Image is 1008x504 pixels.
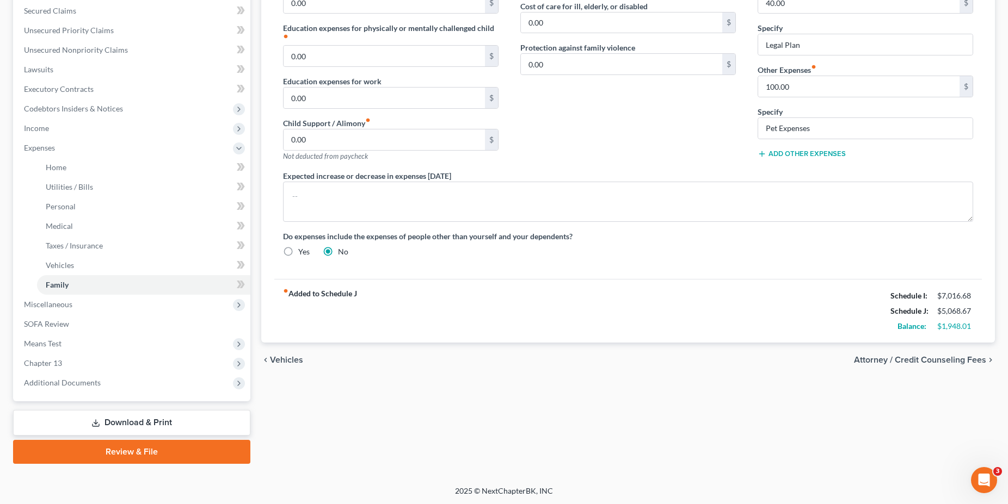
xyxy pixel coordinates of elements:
[46,280,69,289] span: Family
[722,13,735,33] div: $
[46,202,76,211] span: Personal
[15,79,250,99] a: Executory Contracts
[758,118,973,139] input: Specify...
[520,42,635,53] label: Protection against family violence
[24,358,62,368] span: Chapter 13
[298,246,310,257] label: Yes
[37,256,250,275] a: Vehicles
[283,76,382,87] label: Education expenses for work
[758,106,783,117] label: Specify
[284,88,485,108] input: --
[261,356,303,364] button: chevron_left Vehicles
[937,321,973,332] div: $1,948.01
[46,260,74,270] span: Vehicles
[283,288,357,334] strong: Added to Schedule J
[37,177,250,197] a: Utilities / Bills
[971,467,997,493] iframe: Intercom live chat
[890,306,929,315] strong: Schedule J:
[37,197,250,216] a: Personal
[15,40,250,60] a: Unsecured Nonpriority Claims
[13,440,250,464] a: Review & File
[24,319,69,328] span: SOFA Review
[24,143,55,152] span: Expenses
[37,236,250,256] a: Taxes / Insurance
[365,117,371,123] i: fiber_manual_record
[46,182,93,191] span: Utilities / Bills
[24,378,101,387] span: Additional Documents
[283,231,973,242] label: Do expenses include the expenses of people other than yourself and your dependents?
[283,152,368,160] span: Not deducted from paycheck
[283,22,499,45] label: Education expenses for physically or mentally challenged child
[24,84,94,94] span: Executory Contracts
[46,241,103,250] span: Taxes / Insurance
[13,410,250,435] a: Download & Print
[24,104,123,113] span: Codebtors Insiders & Notices
[854,356,995,364] button: Attorney / Credit Counseling Fees chevron_right
[283,170,451,182] label: Expected increase or decrease in expenses [DATE]
[520,1,648,12] label: Cost of care for ill, elderly, or disabled
[758,22,783,34] label: Specify
[521,54,722,74] input: --
[854,356,986,364] span: Attorney / Credit Counseling Fees
[890,291,927,300] strong: Schedule I:
[521,13,722,33] input: --
[15,21,250,40] a: Unsecured Priority Claims
[24,300,72,309] span: Miscellaneous
[24,65,53,74] span: Lawsuits
[898,321,926,331] strong: Balance:
[811,64,816,70] i: fiber_manual_record
[37,158,250,177] a: Home
[24,123,49,133] span: Income
[24,339,62,348] span: Means Test
[485,129,498,150] div: $
[758,76,960,97] input: --
[485,46,498,66] div: $
[37,275,250,295] a: Family
[338,246,348,257] label: No
[270,356,303,364] span: Vehicles
[15,60,250,79] a: Lawsuits
[24,6,76,15] span: Secured Claims
[283,34,288,39] i: fiber_manual_record
[283,288,288,294] i: fiber_manual_record
[937,306,973,316] div: $5,068.67
[284,129,485,150] input: --
[758,34,973,55] input: Specify...
[15,1,250,21] a: Secured Claims
[758,150,846,158] button: Add Other Expenses
[960,76,973,97] div: $
[937,290,973,301] div: $7,016.68
[758,64,816,76] label: Other Expenses
[15,314,250,334] a: SOFA Review
[46,163,66,172] span: Home
[722,54,735,74] div: $
[986,356,995,364] i: chevron_right
[993,467,1002,476] span: 3
[261,356,270,364] i: chevron_left
[283,117,371,129] label: Child Support / Alimony
[46,221,73,231] span: Medical
[37,216,250,236] a: Medical
[24,26,114,35] span: Unsecured Priority Claims
[284,46,485,66] input: --
[485,88,498,108] div: $
[24,45,128,54] span: Unsecured Nonpriority Claims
